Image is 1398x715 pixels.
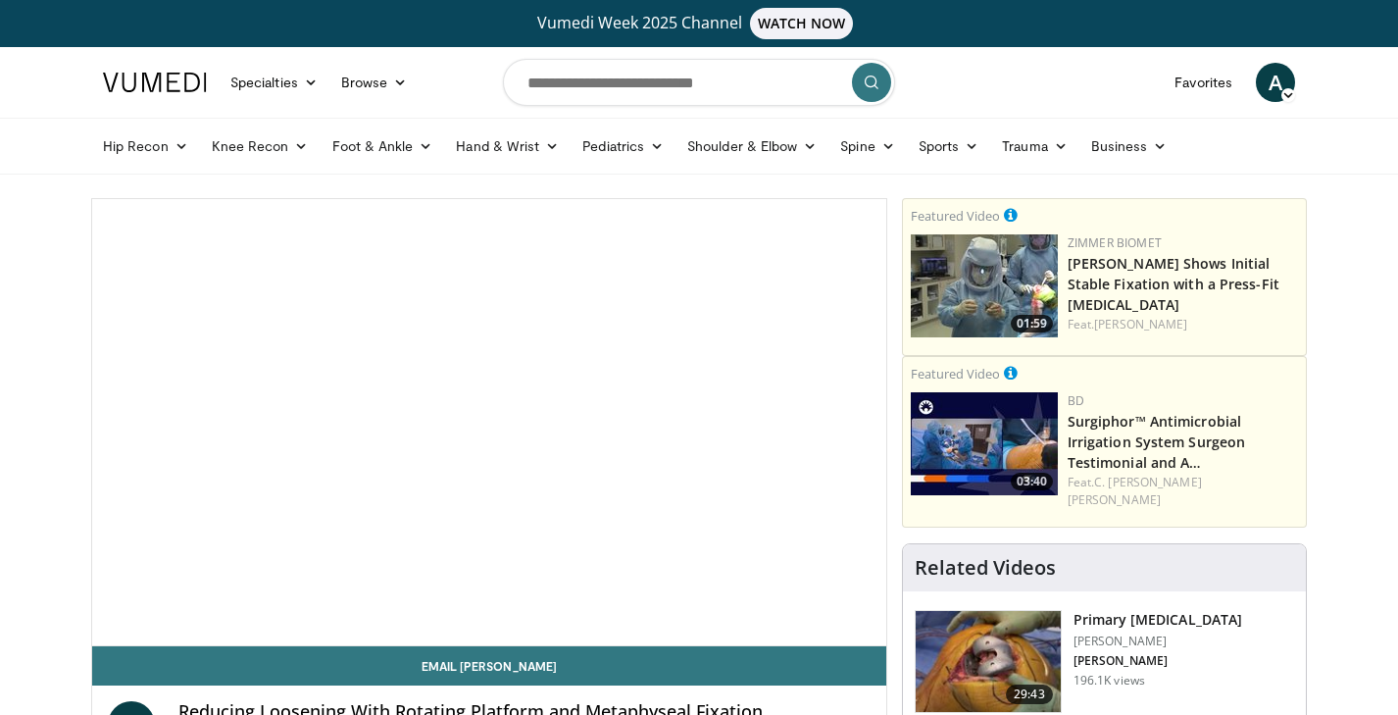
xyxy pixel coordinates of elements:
h4: Related Videos [915,556,1056,580]
a: Trauma [990,127,1079,166]
a: Email [PERSON_NAME] [92,646,886,686]
a: Shoulder & Elbow [675,127,828,166]
a: Specialties [219,63,329,102]
img: 70422da6-974a-44ac-bf9d-78c82a89d891.150x105_q85_crop-smart_upscale.jpg [911,392,1058,495]
img: 6bc46ad6-b634-4876-a934-24d4e08d5fac.150x105_q85_crop-smart_upscale.jpg [911,234,1058,337]
a: Spine [828,127,906,166]
a: Sports [907,127,991,166]
span: 03:40 [1011,473,1053,490]
a: [PERSON_NAME] Shows Initial Stable Fixation with a Press-Fit [MEDICAL_DATA] [1068,254,1279,314]
a: Favorites [1163,63,1244,102]
a: 29:43 Primary [MEDICAL_DATA] [PERSON_NAME] [PERSON_NAME] 196.1K views [915,610,1294,714]
small: Featured Video [911,207,1000,225]
a: C. [PERSON_NAME] [PERSON_NAME] [1068,474,1202,508]
a: BD [1068,392,1084,409]
a: 03:40 [911,392,1058,495]
a: Foot & Ankle [321,127,445,166]
img: VuMedi Logo [103,73,207,92]
a: 01:59 [911,234,1058,337]
a: Hip Recon [91,127,200,166]
img: 297061_3.png.150x105_q85_crop-smart_upscale.jpg [916,611,1061,713]
p: [PERSON_NAME] [1073,634,1242,649]
p: 196.1K views [1073,673,1145,689]
a: Knee Recon [200,127,321,166]
a: [PERSON_NAME] [1094,316,1187,332]
div: Feat. [1068,316,1298,333]
a: Pediatrics [571,127,675,166]
div: Feat. [1068,474,1298,509]
small: Featured Video [911,365,1000,383]
h3: Primary [MEDICAL_DATA] [1073,610,1242,630]
a: Surgiphor™ Antimicrobial Irrigation System Surgeon Testimonial and A… [1068,412,1246,472]
span: 01:59 [1011,315,1053,332]
span: 29:43 [1006,685,1053,704]
span: WATCH NOW [750,8,854,39]
video-js: Video Player [92,199,886,646]
input: Search topics, interventions [503,59,895,106]
a: Browse [329,63,420,102]
p: [PERSON_NAME] [1073,653,1242,669]
a: Zimmer Biomet [1068,234,1162,251]
a: A [1256,63,1295,102]
a: Hand & Wrist [444,127,571,166]
a: Business [1079,127,1179,166]
a: Vumedi Week 2025 ChannelWATCH NOW [106,8,1292,39]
